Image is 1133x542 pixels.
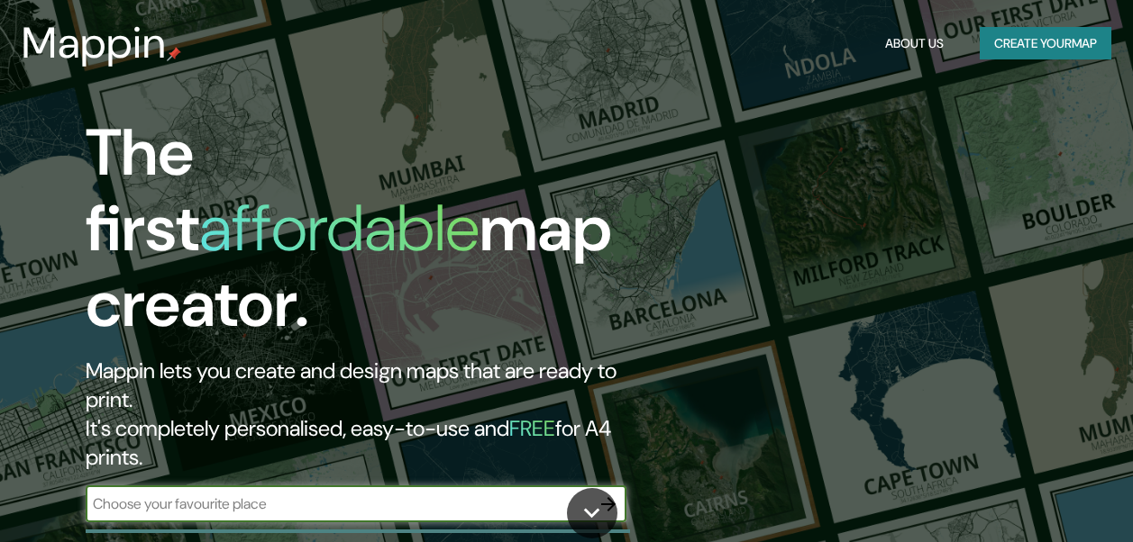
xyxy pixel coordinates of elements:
h5: FREE [509,414,555,442]
h1: The first map creator. [86,115,653,357]
h1: affordable [199,186,480,270]
h2: Mappin lets you create and design maps that are ready to print. It's completely personalised, eas... [86,357,653,472]
input: Choose your favourite place [86,493,590,514]
button: About Us [878,27,951,60]
button: Create yourmap [980,27,1111,60]
img: mappin-pin [167,47,181,61]
h3: Mappin [22,18,167,68]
